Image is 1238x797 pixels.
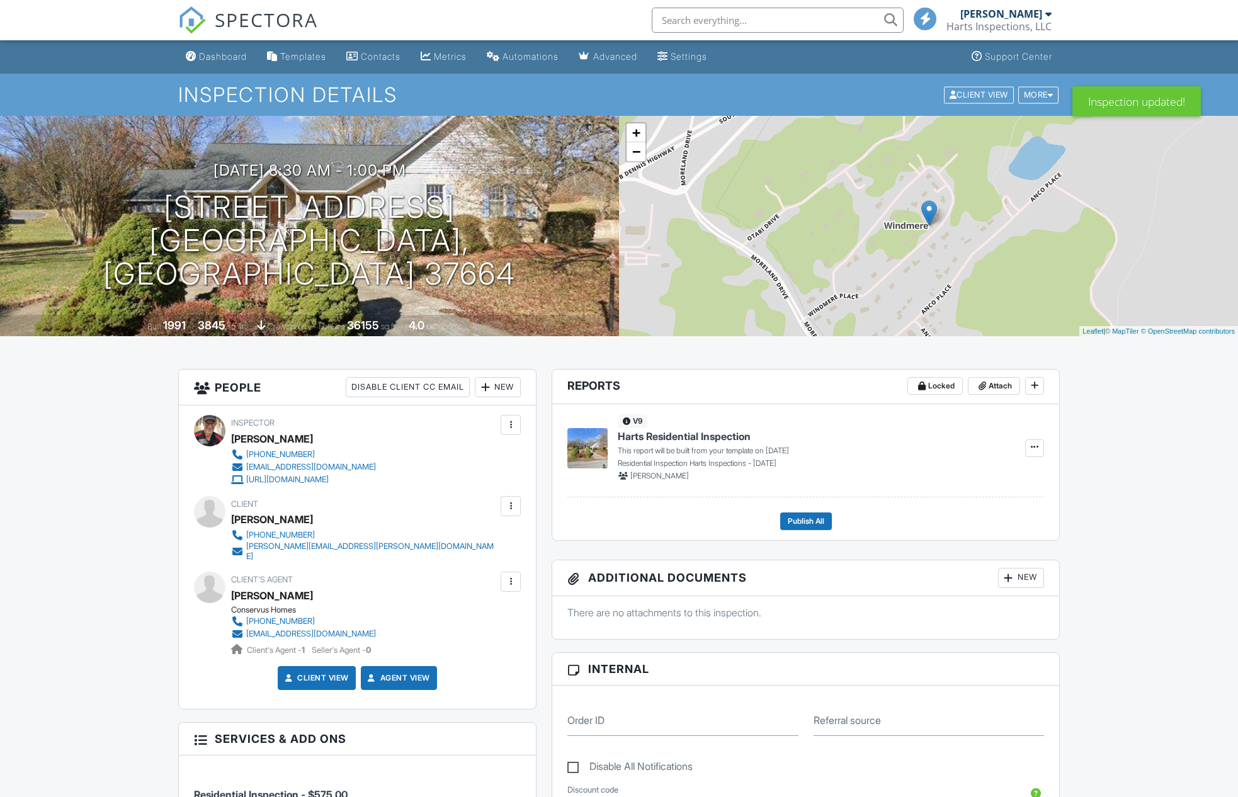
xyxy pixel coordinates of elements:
img: The Best Home Inspection Software - Spectora [178,6,206,34]
div: 3845 [198,319,225,332]
div: [PHONE_NUMBER] [246,530,315,540]
div: [EMAIL_ADDRESS][DOMAIN_NAME] [246,462,376,472]
h3: Internal [552,653,1059,686]
div: Metrics [434,51,467,62]
a: Leaflet [1082,327,1103,335]
div: New [475,377,521,397]
span: sq.ft. [381,322,397,331]
h3: Additional Documents [552,560,1059,596]
input: Search everything... [652,8,904,33]
div: Support Center [985,51,1052,62]
div: [PHONE_NUMBER] [246,449,315,460]
div: [EMAIL_ADDRESS][DOMAIN_NAME] [246,629,376,639]
span: SPECTORA [215,6,318,33]
div: Inspection updated! [1072,86,1201,116]
label: Referral source [814,713,881,727]
div: New [998,568,1044,588]
div: Settings [671,51,707,62]
div: [PERSON_NAME][EMAIL_ADDRESS][PERSON_NAME][DOMAIN_NAME] [246,541,497,562]
a: [PHONE_NUMBER] [231,448,376,461]
div: Dashboard [199,51,247,62]
a: Zoom in [627,123,645,142]
a: Settings [652,45,712,69]
div: Advanced [593,51,637,62]
div: Templates [280,51,326,62]
div: [PERSON_NAME] [231,429,313,448]
a: Automations (Basic) [482,45,564,69]
a: [EMAIL_ADDRESS][DOMAIN_NAME] [231,628,376,640]
a: © OpenStreetMap contributors [1141,327,1235,335]
strong: 0 [366,645,371,655]
a: Client View [943,89,1017,99]
div: 1991 [163,319,186,332]
div: [PERSON_NAME] [960,8,1042,20]
div: | [1079,326,1238,337]
div: Automations [503,51,559,62]
label: Order ID [567,713,605,727]
a: Metrics [416,45,472,69]
span: Seller's Agent - [312,645,371,655]
a: Contacts [341,45,406,69]
strong: 1 [302,645,305,655]
a: © MapTiler [1105,327,1139,335]
a: [PHONE_NUMBER] [231,615,376,628]
a: Agent View [365,672,430,684]
span: Built [147,322,161,331]
div: Harts Inspections, LLC [946,20,1052,33]
div: [PHONE_NUMBER] [246,616,315,626]
h3: [DATE] 8:30 am - 1:00 pm [213,162,406,179]
a: Advanced [574,45,642,69]
p: There are no attachments to this inspection. [567,606,1044,619]
div: Client View [944,86,1014,103]
h1: [STREET_ADDRESS] [GEOGRAPHIC_DATA], [GEOGRAPHIC_DATA] 37664 [20,191,599,290]
div: Contacts [361,51,400,62]
span: sq. ft. [227,322,245,331]
div: [URL][DOMAIN_NAME] [246,475,329,485]
a: [EMAIL_ADDRESS][DOMAIN_NAME] [231,461,376,473]
span: Client [231,499,258,509]
a: Client View [282,672,349,684]
h3: People [179,370,536,405]
label: Discount code [567,784,618,796]
a: Support Center [967,45,1057,69]
a: [URL][DOMAIN_NAME] [231,473,376,486]
div: 4.0 [409,319,424,332]
h1: Inspection Details [178,84,1060,106]
div: Disable Client CC Email [346,377,470,397]
a: [PERSON_NAME] [231,586,313,605]
span: Client's Agent [231,575,293,584]
span: Inspector [231,418,275,427]
span: Lot Size [319,322,345,331]
label: Disable All Notifications [567,760,693,776]
span: bathrooms [426,322,462,331]
span: Client's Agent - [247,645,307,655]
a: [PHONE_NUMBER] [231,529,497,541]
div: [PERSON_NAME] [231,510,313,529]
div: Conservus Homes [231,605,386,615]
a: Zoom out [627,142,645,161]
div: More [1018,86,1059,103]
span: crawlspace [268,322,307,331]
a: SPECTORA [178,17,318,43]
h3: Services & Add ons [179,723,536,755]
div: 36155 [347,319,379,332]
a: Templates [262,45,331,69]
a: Dashboard [181,45,252,69]
a: [PERSON_NAME][EMAIL_ADDRESS][PERSON_NAME][DOMAIN_NAME] [231,541,497,562]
